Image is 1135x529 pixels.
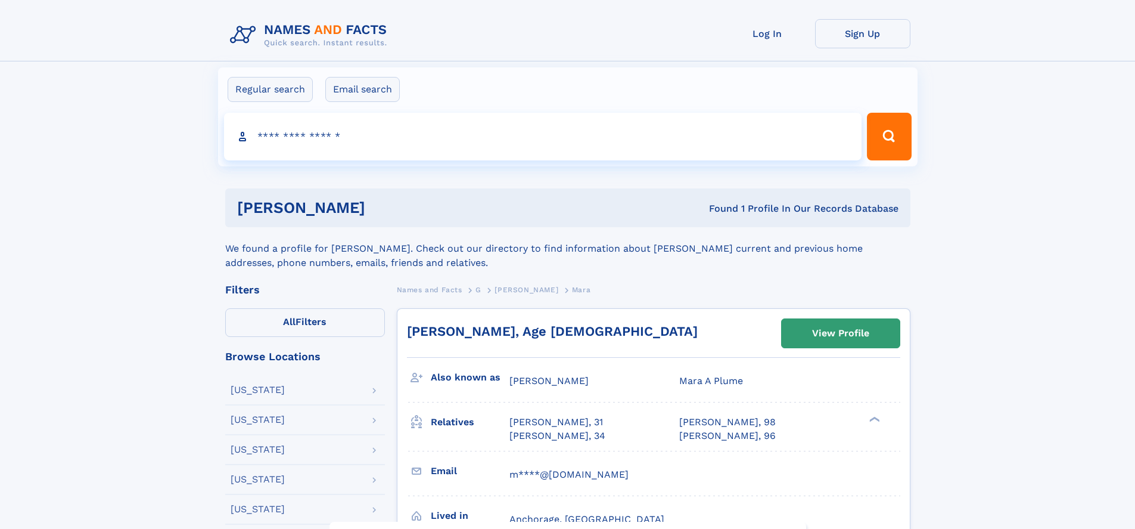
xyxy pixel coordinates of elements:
[431,367,509,388] h3: Also known as
[225,351,385,362] div: Browse Locations
[812,320,869,347] div: View Profile
[495,282,558,297] a: [PERSON_NAME]
[431,461,509,481] h3: Email
[225,19,397,51] img: Logo Names and Facts
[283,316,296,327] span: All
[225,227,910,270] div: We found a profile for [PERSON_NAME]. Check out our directory to find information about [PERSON_N...
[228,77,313,102] label: Regular search
[679,416,776,429] a: [PERSON_NAME], 98
[231,385,285,395] div: [US_STATE]
[231,415,285,425] div: [US_STATE]
[231,475,285,484] div: [US_STATE]
[475,282,481,297] a: G
[572,286,590,294] span: Mara
[231,445,285,454] div: [US_STATE]
[679,429,776,443] a: [PERSON_NAME], 96
[431,506,509,526] h3: Lived in
[720,19,815,48] a: Log In
[509,375,589,386] span: [PERSON_NAME]
[495,286,558,294] span: [PERSON_NAME]
[782,319,900,348] a: View Profile
[407,324,698,339] a: [PERSON_NAME], Age [DEMOGRAPHIC_DATA]
[237,200,537,215] h1: [PERSON_NAME]
[679,375,743,386] span: Mara A Plume
[815,19,910,48] a: Sign Up
[397,282,462,297] a: Names and Facts
[867,113,911,160] button: Search Button
[325,77,400,102] label: Email search
[866,416,881,423] div: ❯
[475,286,481,294] span: G
[225,308,385,337] label: Filters
[224,113,862,160] input: search input
[509,416,603,429] a: [PERSON_NAME], 31
[509,429,605,443] a: [PERSON_NAME], 34
[231,505,285,514] div: [US_STATE]
[431,412,509,432] h3: Relatives
[509,513,664,525] span: Anchorage, [GEOGRAPHIC_DATA]
[537,202,898,215] div: Found 1 Profile In Our Records Database
[225,284,385,295] div: Filters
